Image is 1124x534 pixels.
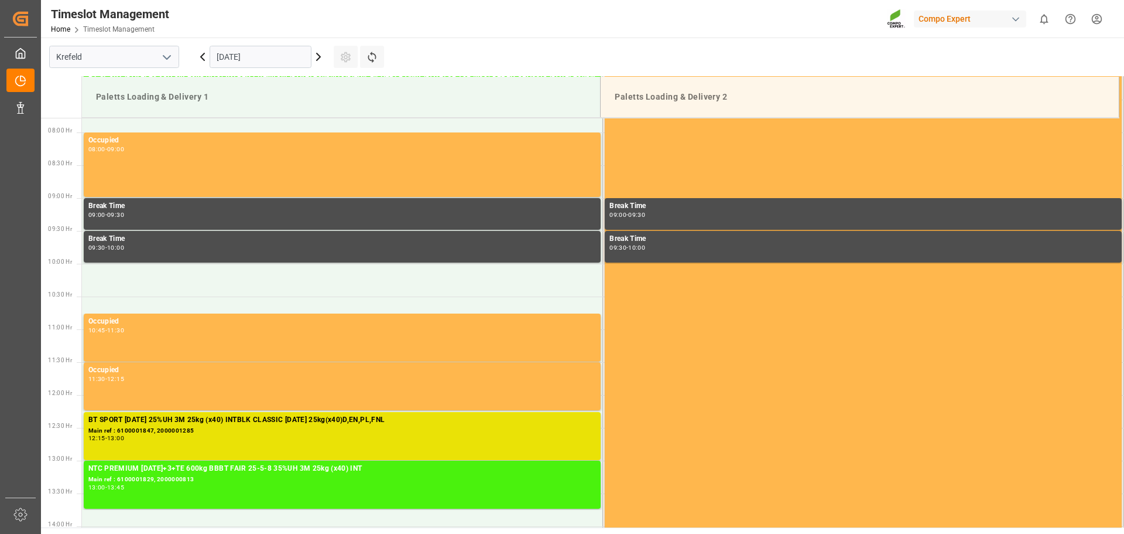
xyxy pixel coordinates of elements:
span: 14:00 Hr [48,521,72,528]
div: Compo Expert [914,11,1026,28]
div: 11:30 [107,328,124,333]
div: Timeslot Management [51,5,169,23]
span: 08:30 Hr [48,160,72,166]
div: - [626,212,628,217]
div: - [105,245,107,250]
div: Main ref : 6100001829, 2000000813 [88,475,596,485]
span: 12:00 Hr [48,390,72,396]
div: Break Time [609,233,1117,245]
div: - [105,485,107,490]
button: open menu [157,48,175,66]
span: 09:30 Hr [48,226,72,232]
span: 10:30 Hr [48,291,72,298]
span: 11:00 Hr [48,324,72,331]
div: - [105,212,107,217]
div: Occupied [88,365,596,376]
div: Break Time [609,200,1117,212]
input: DD.MM.YYYY [210,46,311,68]
div: Break Time [88,200,596,212]
div: Main ref : 6100001847, 2000001285 [88,426,596,436]
div: 10:45 [88,328,105,333]
div: 10:00 [107,245,124,250]
span: 13:00 Hr [48,455,72,462]
button: show 0 new notifications [1031,6,1057,32]
button: Help Center [1057,6,1084,32]
a: Home [51,25,70,33]
div: 13:00 [107,436,124,441]
span: 13:30 Hr [48,488,72,495]
div: Paletts Loading & Delivery 1 [91,86,591,108]
div: 10:00 [628,245,645,250]
button: Compo Expert [914,8,1031,30]
div: 13:00 [88,485,105,490]
div: 09:30 [88,245,105,250]
span: 12:30 Hr [48,423,72,429]
div: Break Time [88,233,596,245]
span: 09:00 Hr [48,193,72,199]
span: 11:30 Hr [48,357,72,363]
div: 09:30 [107,212,124,217]
div: Occupied [88,316,596,328]
div: NTC PREMIUM [DATE]+3+TE 600kg BBBT FAIR 25-5-8 35%UH 3M 25kg (x40) INT [88,463,596,475]
div: - [105,147,107,152]
div: BT SPORT [DATE] 25%UH 3M 25kg (x40) INTBLK CLASSIC [DATE] 25kg(x40)D,EN,PL,FNL [88,414,596,426]
span: 08:00 Hr [48,127,72,134]
img: Screenshot%202023-09-29%20at%2010.02.21.png_1712312052.png [887,9,906,29]
span: 10:00 Hr [48,259,72,265]
div: - [105,376,107,382]
input: Type to search/select [49,46,179,68]
div: 11:30 [88,376,105,382]
div: 09:30 [609,245,626,250]
div: - [105,436,107,441]
div: - [626,245,628,250]
div: Occupied [88,135,596,147]
div: 12:15 [88,436,105,441]
div: 09:00 [88,212,105,217]
div: 09:30 [628,212,645,217]
div: 09:00 [107,147,124,152]
div: Paletts Loading & Delivery 2 [610,86,1109,108]
div: 09:00 [609,212,626,217]
div: - [105,328,107,333]
div: 08:00 [88,147,105,152]
div: 12:15 [107,376,124,382]
div: 13:45 [107,485,124,490]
